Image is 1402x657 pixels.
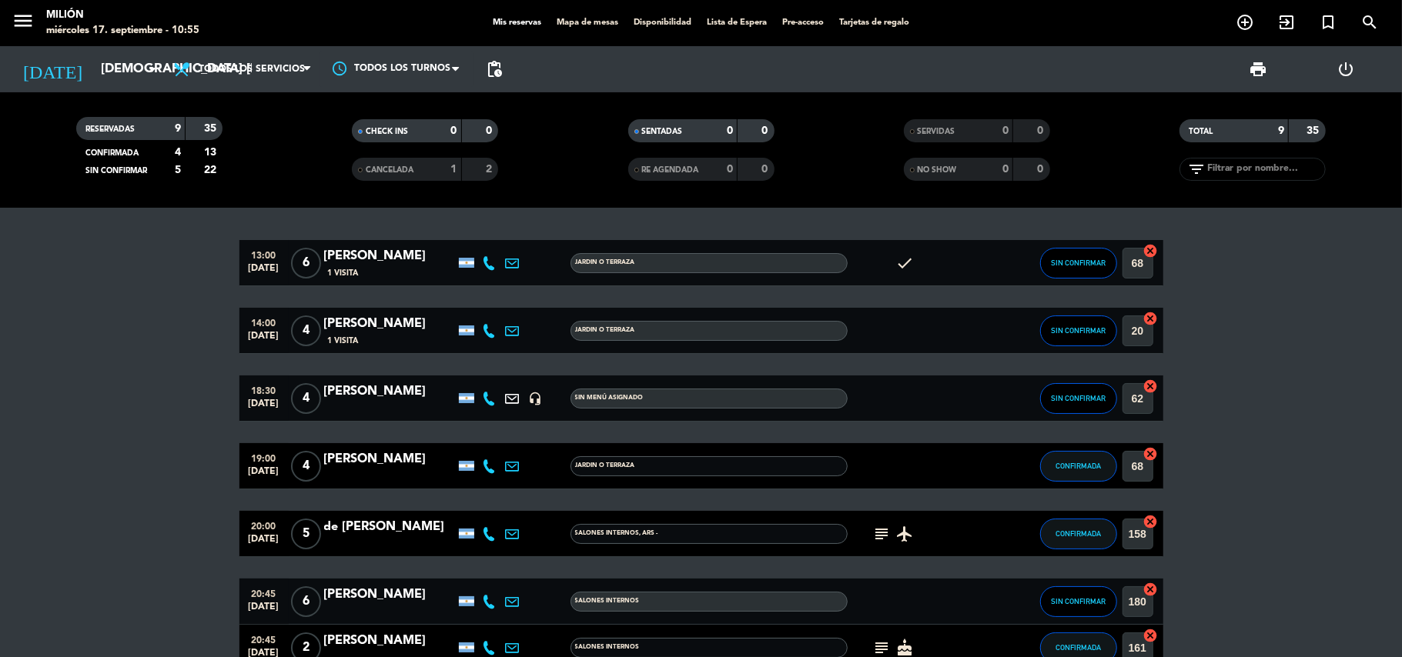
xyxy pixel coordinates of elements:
[143,60,162,78] i: arrow_drop_down
[1143,446,1159,462] i: cancel
[1277,13,1296,32] i: exit_to_app
[1189,128,1213,135] span: TOTAL
[291,586,321,617] span: 6
[1307,125,1322,136] strong: 35
[699,18,775,27] span: Lista de Espera
[245,399,283,416] span: [DATE]
[451,125,457,136] strong: 0
[575,259,635,265] span: JARDIN o TERRAZA
[831,18,917,27] span: Tarjetas de regalo
[1040,586,1117,617] button: SIN CONFIRMAR
[204,123,219,134] strong: 35
[727,164,733,175] strong: 0
[575,644,640,650] span: SALONES INTERNOS
[324,517,455,537] div: de [PERSON_NAME]
[245,313,283,331] span: 14:00
[896,254,915,272] i: check
[245,449,283,466] span: 19:00
[245,381,283,399] span: 18:30
[1056,643,1101,652] span: CONFIRMADA
[1143,243,1159,258] i: cancel
[245,516,283,534] span: 20:00
[324,631,455,651] div: [PERSON_NAME]
[1249,60,1267,78] span: print
[1303,46,1390,92] div: LOG OUT
[199,64,305,75] span: Todos los servicios
[626,18,699,27] span: Disponibilidad
[328,335,359,347] span: 1 Visita
[873,639,892,657] i: subject
[451,164,457,175] strong: 1
[245,534,283,552] span: [DATE]
[575,462,635,469] span: JARDIN o TERRAZA
[1037,164,1046,175] strong: 0
[245,584,283,602] span: 20:45
[245,602,283,619] span: [DATE]
[46,23,199,38] div: miércoles 17. septiembre - 10:55
[1337,60,1356,78] i: power_settings_new
[1187,160,1206,178] i: filter_list
[918,128,955,135] span: SERVIDAS
[1040,383,1117,414] button: SIN CONFIRMAR
[1143,514,1159,529] i: cancel
[1236,13,1254,32] i: add_circle_outline
[12,9,35,38] button: menu
[575,395,644,401] span: Sin menú asignado
[324,585,455,605] div: [PERSON_NAME]
[918,166,957,174] span: NO SHOW
[1051,394,1106,402] span: SIN CONFIRMAR
[1278,125,1284,136] strong: 9
[1143,628,1159,643] i: cancel
[485,18,549,27] span: Mis reservas
[245,630,283,648] span: 20:45
[873,525,892,543] i: subject
[549,18,626,27] span: Mapa de mesas
[529,392,543,405] i: headset_mic
[1056,529,1101,538] span: CONFIRMADA
[1206,161,1325,178] input: Filtrar por nombre...
[761,125,771,136] strong: 0
[291,315,321,346] span: 4
[245,245,283,263] span: 13:00
[175,123,181,134] strong: 9
[727,125,733,136] strong: 0
[1360,13,1379,32] i: search
[575,327,635,333] span: JARDIN o TERRAZA
[175,147,181,158] strong: 4
[291,519,321,549] span: 5
[486,164,495,175] strong: 2
[85,125,135,133] span: RESERVADAS
[12,9,35,32] i: menu
[640,530,658,536] span: , ARS -
[324,246,455,266] div: [PERSON_NAME]
[175,165,181,175] strong: 5
[324,382,455,402] div: [PERSON_NAME]
[46,8,199,23] div: Milión
[1143,379,1159,394] i: cancel
[1040,315,1117,346] button: SIN CONFIRMAR
[1051,326,1106,335] span: SIN CONFIRMAR
[1056,462,1101,470] span: CONFIRMADA
[328,267,359,279] span: 1 Visita
[642,128,683,135] span: SENTADAS
[12,52,93,86] i: [DATE]
[291,451,321,482] span: 4
[642,166,699,174] span: RE AGENDADA
[85,149,139,157] span: CONFIRMADA
[324,314,455,334] div: [PERSON_NAME]
[204,147,219,158] strong: 13
[1037,125,1046,136] strong: 0
[204,165,219,175] strong: 22
[896,639,915,657] i: cake
[1051,597,1106,605] span: SIN CONFIRMAR
[1143,311,1159,326] i: cancel
[291,383,321,414] span: 4
[1051,258,1106,267] span: SIN CONFIRMAR
[1319,13,1337,32] i: turned_in_not
[1040,519,1117,549] button: CONFIRMADA
[485,60,504,78] span: pending_actions
[291,248,321,278] span: 6
[245,331,283,349] span: [DATE]
[775,18,831,27] span: Pre-acceso
[245,466,283,484] span: [DATE]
